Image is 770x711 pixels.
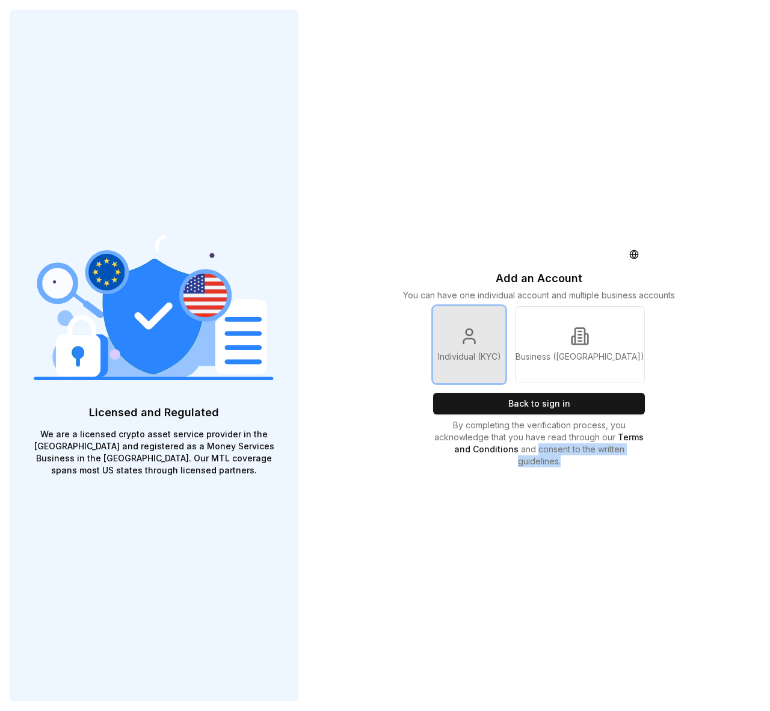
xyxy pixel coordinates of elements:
p: Add an Account [496,270,582,287]
p: By completing the verification process, you acknowledge that you have read through our and consen... [433,419,645,467]
button: Back to sign in [433,393,645,414]
p: Business ([GEOGRAPHIC_DATA]) [516,351,644,363]
p: Licensed and Regulated [34,404,274,421]
p: Individual (KYC) [438,351,501,363]
a: Business ([GEOGRAPHIC_DATA]) [515,306,645,383]
p: You can have one individual account and multiple business accounts [403,289,675,301]
a: Individual (KYC) [433,306,505,383]
p: We are a licensed crypto asset service provider in the [GEOGRAPHIC_DATA] and registered as a Mone... [34,428,274,476]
